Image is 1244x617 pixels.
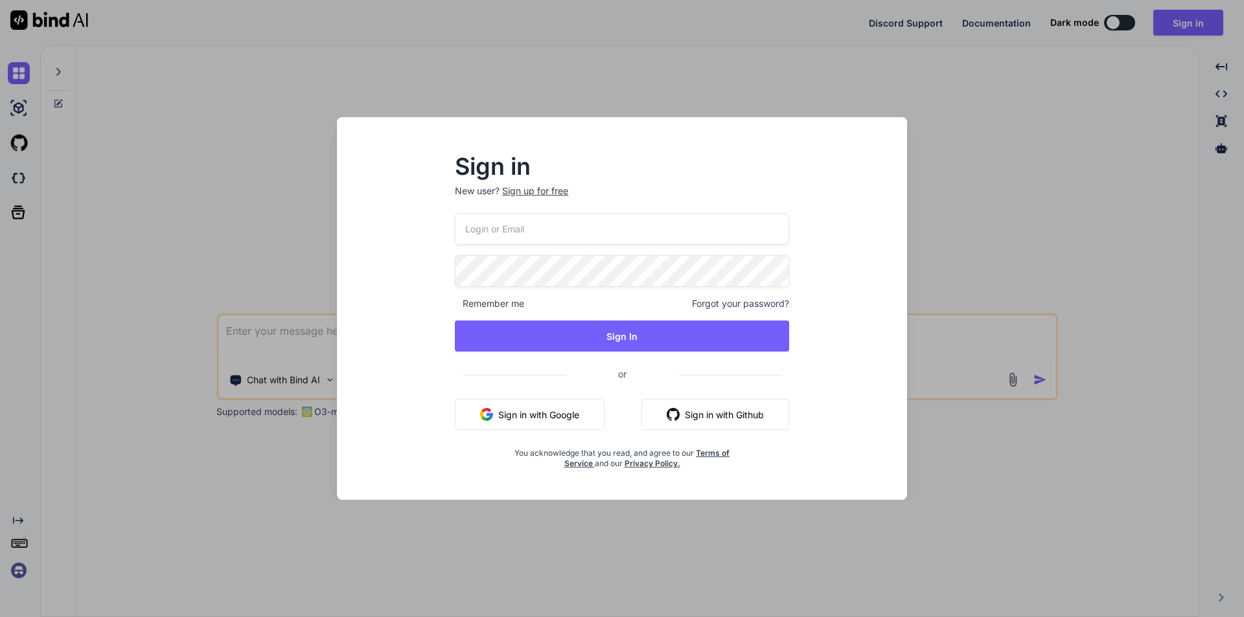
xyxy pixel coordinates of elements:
[502,185,568,197] div: Sign up for free
[641,399,789,430] button: Sign in with Github
[692,297,789,310] span: Forgot your password?
[455,320,789,352] button: Sign In
[455,297,524,310] span: Remember me
[667,408,680,421] img: github
[455,399,605,430] button: Sign in with Google
[455,213,789,245] input: Login or Email
[455,185,789,213] p: New user?
[625,458,680,468] a: Privacy Policy.
[455,156,789,177] h2: Sign in
[564,448,730,468] a: Terms of Service
[566,358,678,390] span: or
[480,408,493,421] img: google
[511,440,733,469] div: You acknowledge that you read, and agree to our and our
